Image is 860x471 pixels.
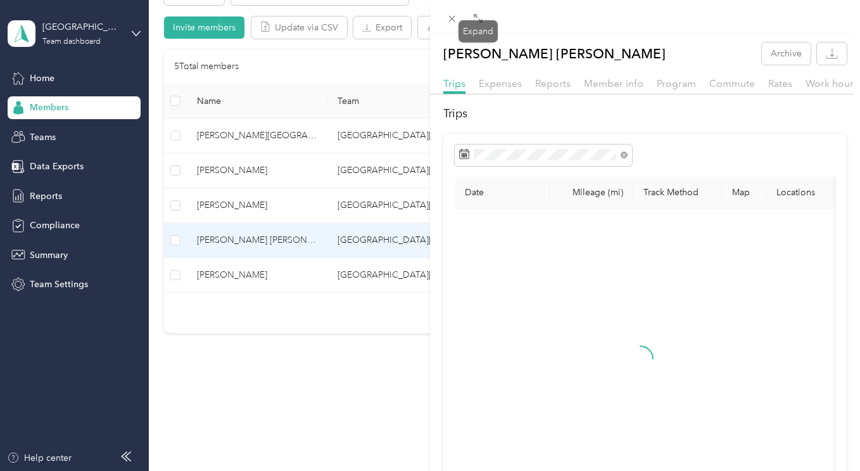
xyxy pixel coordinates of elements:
button: Archive [762,42,811,65]
th: Mileage (mi) [550,177,633,209]
span: Expenses [479,77,522,89]
div: Expand [458,20,498,42]
span: Member info [584,77,643,89]
p: [PERSON_NAME] [PERSON_NAME] [443,42,666,65]
span: Trips [443,77,465,89]
span: Program [657,77,696,89]
th: Track Method [633,177,722,209]
span: Commute [709,77,755,89]
th: Map [722,177,766,209]
span: Reports [535,77,571,89]
iframe: Everlance-gr Chat Button Frame [789,400,860,471]
span: Rates [768,77,792,89]
th: Date [455,177,550,209]
span: Work hours [806,77,858,89]
h2: Trips [443,105,847,122]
